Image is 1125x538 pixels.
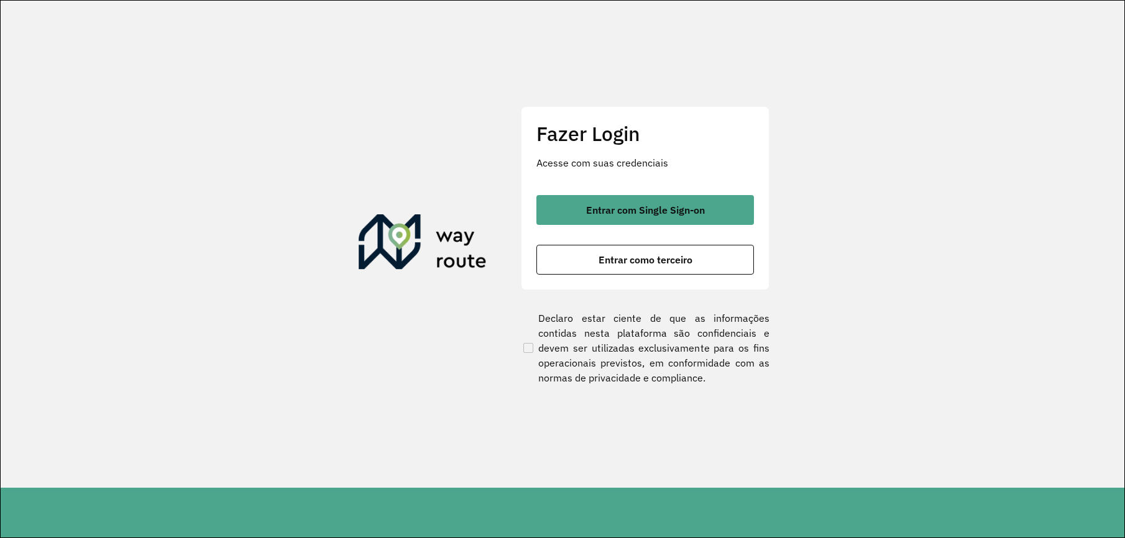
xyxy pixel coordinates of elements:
[359,214,487,274] img: Roteirizador AmbevTech
[599,255,692,265] span: Entrar como terceiro
[536,195,754,225] button: button
[536,155,754,170] p: Acesse com suas credenciais
[586,205,705,215] span: Entrar com Single Sign-on
[521,311,769,385] label: Declaro estar ciente de que as informações contidas nesta plataforma são confidenciais e devem se...
[536,122,754,145] h2: Fazer Login
[536,245,754,275] button: button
